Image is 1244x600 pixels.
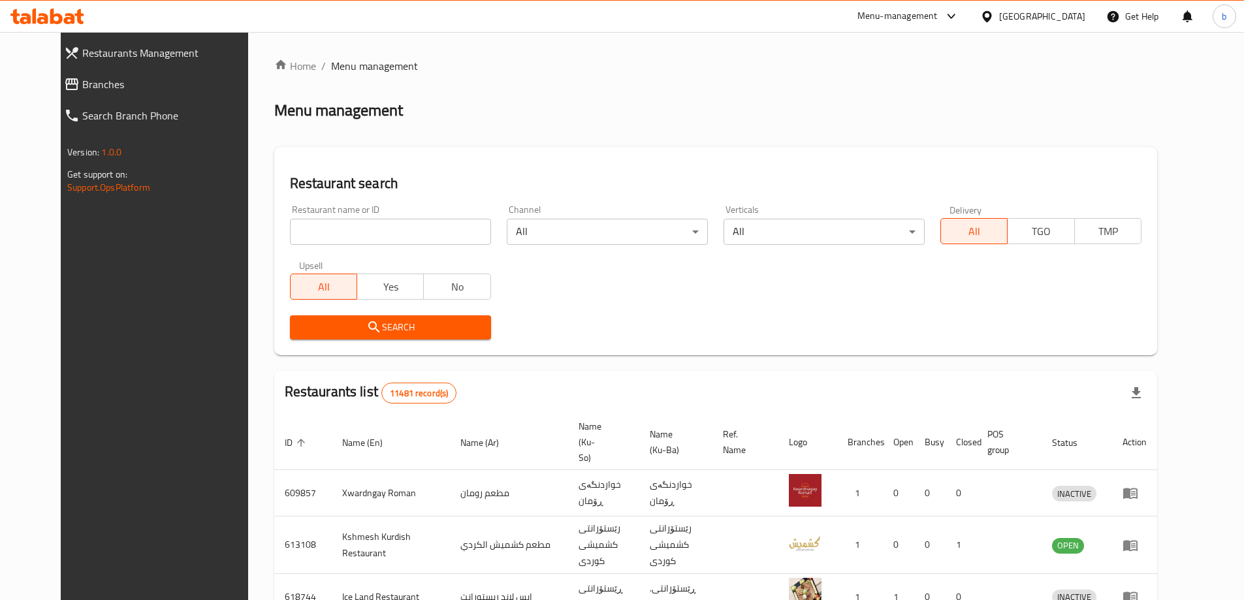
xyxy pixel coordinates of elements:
[101,144,121,161] span: 1.0.0
[1052,538,1084,553] span: OPEN
[274,58,316,74] a: Home
[1080,222,1136,241] span: TMP
[940,218,1008,244] button: All
[82,108,258,123] span: Search Branch Phone
[914,516,946,574] td: 0
[290,219,491,245] input: Search for restaurant name or ID..
[883,415,914,470] th: Open
[274,470,332,516] td: 609857
[274,100,403,121] h2: Menu management
[883,470,914,516] td: 0
[949,205,982,214] label: Delivery
[429,277,485,296] span: No
[999,9,1085,24] div: [GEOGRAPHIC_DATA]
[342,435,400,450] span: Name (En)
[1052,538,1084,554] div: OPEN
[1123,537,1147,553] div: Menu
[290,174,1141,193] h2: Restaurant search
[290,274,357,300] button: All
[883,516,914,574] td: 0
[285,382,457,403] h2: Restaurants list
[723,426,763,458] span: Ref. Name
[1222,9,1226,24] span: b
[568,470,639,516] td: خواردنگەی ڕۆمان
[1052,486,1096,501] div: INACTIVE
[724,219,925,245] div: All
[914,415,946,470] th: Busy
[507,219,708,245] div: All
[639,516,712,574] td: رێستۆرانتی کشمیشى كوردى
[274,58,1157,74] nav: breadcrumb
[290,315,491,339] button: Search
[450,470,568,516] td: مطعم رومان
[946,222,1002,241] span: All
[381,383,456,403] div: Total records count
[331,58,418,74] span: Menu management
[54,100,268,131] a: Search Branch Phone
[579,418,624,466] span: Name (Ku-So)
[568,516,639,574] td: رێستۆرانتی کشمیشى كوردى
[321,58,326,74] li: /
[382,387,456,400] span: 11481 record(s)
[778,415,837,470] th: Logo
[450,516,568,574] td: مطعم كشميش الكردي
[987,426,1026,458] span: POS group
[82,76,258,92] span: Branches
[362,277,419,296] span: Yes
[67,166,127,183] span: Get support on:
[285,435,310,450] span: ID
[1112,415,1157,470] th: Action
[946,415,977,470] th: Closed
[460,435,516,450] span: Name (Ar)
[300,319,481,336] span: Search
[1121,377,1152,409] div: Export file
[1123,485,1147,501] div: Menu
[789,526,821,559] img: Kshmesh Kurdish Restaurant
[332,470,450,516] td: Xwardngay Roman
[946,470,977,516] td: 0
[837,415,883,470] th: Branches
[423,274,490,300] button: No
[274,516,332,574] td: 613108
[857,8,938,24] div: Menu-management
[837,516,883,574] td: 1
[946,516,977,574] td: 1
[54,69,268,100] a: Branches
[789,474,821,507] img: Xwardngay Roman
[299,261,323,270] label: Upsell
[837,470,883,516] td: 1
[296,277,352,296] span: All
[67,144,99,161] span: Version:
[914,470,946,516] td: 0
[1007,218,1074,244] button: TGO
[1052,486,1096,501] span: INACTIVE
[639,470,712,516] td: خواردنگەی ڕۆمان
[54,37,268,69] a: Restaurants Management
[82,45,258,61] span: Restaurants Management
[650,426,697,458] span: Name (Ku-Ba)
[1074,218,1141,244] button: TMP
[332,516,450,574] td: Kshmesh Kurdish Restaurant
[67,179,150,196] a: Support.OpsPlatform
[1013,222,1069,241] span: TGO
[357,274,424,300] button: Yes
[1052,435,1094,450] span: Status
